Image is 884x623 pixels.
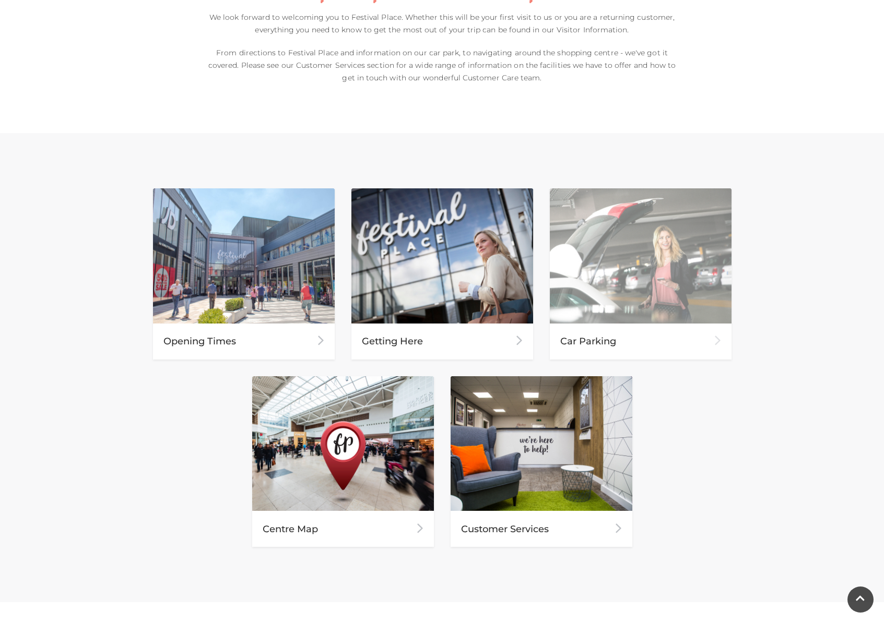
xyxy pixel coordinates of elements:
a: Customer Services [451,376,632,547]
p: We look forward to welcoming you to Festival Place. Whether this will be your first visit to us o... [202,11,682,36]
a: Opening Times [153,188,335,360]
div: Car Parking [550,324,732,360]
a: Centre Map [252,376,434,547]
a: Getting Here [351,188,533,360]
div: Getting Here [351,324,533,360]
div: Opening Times [153,324,335,360]
p: From directions to Festival Place and information on our car park, to navigating around the shopp... [202,46,682,84]
a: Car Parking [550,188,732,360]
div: Customer Services [451,511,632,547]
div: Centre Map [252,511,434,547]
